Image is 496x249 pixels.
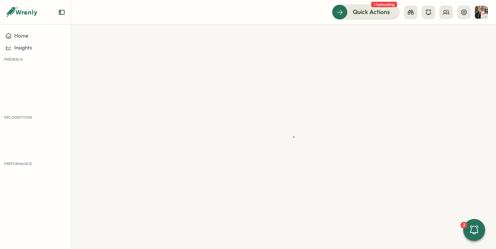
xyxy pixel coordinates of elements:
[461,222,467,229] div: 2
[463,219,485,241] button: 2
[353,8,390,16] span: Quick Actions
[14,44,32,51] span: Insights
[371,2,397,7] span: 1 task waiting
[14,32,28,39] span: Home
[58,9,65,16] button: Expand sidebar
[475,6,488,19] img: Hannah Saunders
[332,4,400,19] button: Quick Actions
